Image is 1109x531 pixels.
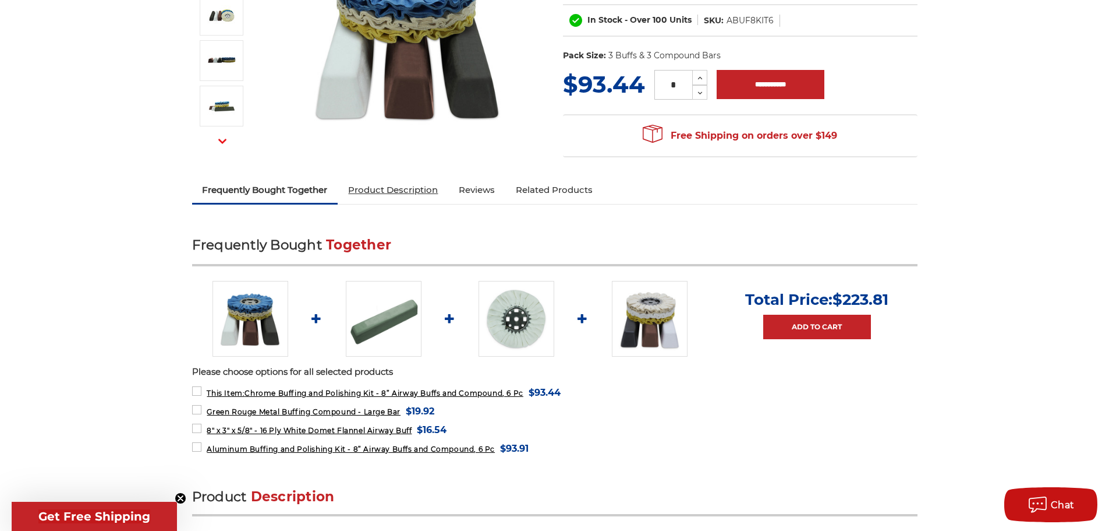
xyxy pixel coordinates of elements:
span: Free Shipping on orders over $149 [643,124,837,147]
span: $93.44 [529,385,561,400]
span: $223.81 [832,290,888,309]
img: chrome 8 inch airway buffing wheel and compound kit [207,1,236,30]
span: Get Free Shipping [38,509,150,523]
span: $93.91 [500,441,529,456]
a: Related Products [505,177,603,203]
img: Chrome Buffing and Polishing Kit - 8” Airway Buffs and Compound, 6 Pc [207,46,236,75]
div: Get Free ShippingClose teaser [12,502,177,531]
button: Chat [1004,487,1097,522]
span: Green Rouge Metal Buffing Compound - Large Bar [207,407,401,416]
dd: 3 Buffs & 3 Compound Bars [608,50,721,62]
a: Add to Cart [763,315,871,339]
span: Chat [1051,500,1075,511]
strong: This Item: [207,389,245,398]
span: Aluminum Buffing and Polishing Kit - 8” Airway Buffs and Compound, 6 Pc [207,445,495,453]
dt: SKU: [704,15,724,27]
span: 100 [653,15,667,25]
span: Product [192,488,247,505]
a: Reviews [448,177,505,203]
span: 8" x 3" x 5/8" - 16 Ply White Domet Flannel Airway Buff [207,426,412,435]
a: Frequently Bought Together [192,177,338,203]
a: Product Description [338,177,448,203]
span: $19.92 [406,403,434,419]
button: Next [208,129,236,154]
dt: Pack Size: [563,50,606,62]
p: Total Price: [745,290,888,309]
span: In Stock [587,15,622,25]
img: 8 inch airway buffing wheel and compound kit for chrome [212,281,288,357]
dd: ABUF8KIT6 [727,15,774,27]
span: Units [669,15,692,25]
span: Chrome Buffing and Polishing Kit - 8” Airway Buffs and Compound, 6 Pc [207,389,523,398]
span: - Over [625,15,650,25]
span: $16.54 [417,422,447,438]
button: Close teaser [175,493,186,504]
span: $93.44 [563,70,645,99]
span: Description [251,488,335,505]
span: Together [326,237,391,253]
span: Frequently Bought [192,237,322,253]
img: Chrome Buffing and Polishing Kit - 8” Airway Buffs and Compound, 6 Pc [207,92,236,121]
p: Please choose options for all selected products [192,365,917,379]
